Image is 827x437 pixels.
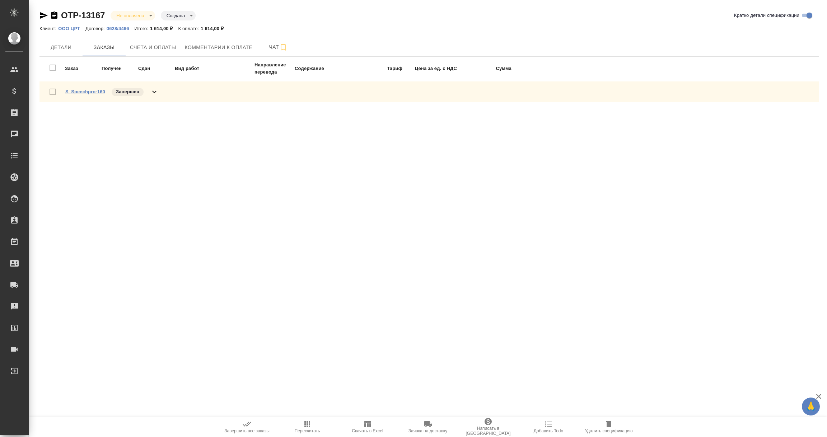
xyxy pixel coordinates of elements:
td: Получен [101,61,137,76]
p: Завершен [116,88,139,95]
td: Тариф [352,61,403,76]
span: Кратко детали спецификации [734,12,799,19]
td: Сдан [138,61,174,76]
td: Сумма [458,61,512,76]
td: Вид работ [174,61,253,76]
p: Итого: [135,26,150,31]
button: Создана [164,13,187,19]
td: Содержание [294,61,352,76]
td: Направление перевода [254,61,294,76]
p: Клиент: [39,26,58,31]
a: OTP-13167 [61,10,105,20]
span: Счета и оплаты [130,43,176,52]
button: 🙏 [802,398,820,415]
span: Комментарии к оплате [185,43,253,52]
span: 🙏 [805,399,817,414]
p: 1 614,00 ₽ [150,26,178,31]
p: 0628/4466 [107,26,135,31]
button: Скопировать ссылку [50,11,59,20]
span: Чат [261,43,295,52]
div: S_Speechpro-160Завершен [39,81,819,102]
a: OOO ЦРТ [58,25,85,31]
svg: Подписаться [279,43,288,52]
div: Не оплачена [111,11,155,20]
p: К оплате: [178,26,201,31]
span: Заказы [87,43,121,52]
p: OOO ЦРТ [58,26,85,31]
span: Детали [44,43,78,52]
button: Скопировать ссылку для ЯМессенджера [39,11,48,20]
td: Цена за ед. с НДС [403,61,457,76]
p: Договор: [85,26,107,31]
td: Заказ [65,61,101,76]
div: Не оплачена [161,11,196,20]
a: 0628/4466 [107,25,135,31]
a: S_Speechpro-160 [65,89,105,94]
button: Не оплачена [114,13,146,19]
p: 1 614,00 ₽ [201,26,229,31]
